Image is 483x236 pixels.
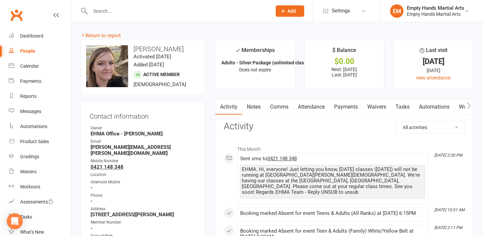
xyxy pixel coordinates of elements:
span: Does not expire [239,67,271,72]
a: Automations [414,99,454,115]
a: Workouts [9,179,71,194]
strong: Adults - Silver Package (unlimited classes... [221,60,315,65]
p: Next: [DATE] Last: [DATE] [311,67,378,77]
div: People [20,48,35,54]
div: $ Balance [332,46,356,58]
i: [DATE] 10:31 AM [434,208,465,212]
h3: Contact information [90,110,196,120]
a: Payments [329,99,363,115]
div: Mobile Number [91,158,196,164]
span: Add [287,8,296,14]
span: Active member [143,72,180,77]
div: EM [390,4,404,18]
a: Calendar [9,59,71,74]
div: Tasks [20,214,32,220]
div: Owner [91,125,196,131]
div: Open Intercom Messenger [7,213,23,229]
div: Location [91,172,196,178]
button: Add [276,5,304,17]
a: Gradings [9,149,71,164]
div: Product Sales [20,139,49,144]
a: Messages [9,104,71,119]
a: view attendance [416,75,450,80]
div: Dashboard [20,33,43,39]
div: Automations [20,124,47,129]
tcxspan: Call 0421 148 348 via 3CX [267,156,297,162]
a: Notes [242,99,265,115]
i: ✓ [235,47,240,54]
i: [DATE] 2:11 PM [434,225,462,230]
strong: - [91,185,196,191]
div: Last visit [420,46,447,58]
i: [DATE] 2:30 PM [434,153,462,158]
strong: EHMA Office - [PERSON_NAME] [91,131,196,137]
div: Empty Hands Martial Arts [407,11,464,17]
strong: [STREET_ADDRESS][PERSON_NAME] [91,212,196,218]
strong: - [91,225,196,231]
a: Dashboard [9,28,71,44]
h3: Activity [224,121,465,132]
a: Reports [9,89,71,104]
a: Payments [9,74,71,89]
a: People [9,44,71,59]
div: Member Number [91,219,196,226]
div: [DATE] [400,67,467,74]
a: Return to report [80,33,121,39]
div: Address [91,206,196,212]
input: Search... [88,6,267,16]
h3: [PERSON_NAME] [86,45,199,53]
a: Automations [9,119,71,134]
time: Added [DATE] [133,62,164,68]
div: Phone [91,192,196,199]
div: Waivers [20,169,37,174]
div: EHMA. Hi, everyone! Just letting you know, [DATE] classes ([DATE]) will not be running at [GEOGRA... [242,167,423,195]
a: Tasks [9,210,71,225]
a: Assessments [9,194,71,210]
tcxspan: Call 0421 148 348 via 3CX [91,164,123,170]
div: [DATE] [400,58,467,65]
a: Product Sales [9,134,71,149]
div: $0.00 [311,58,378,65]
a: Attendance [293,99,329,115]
a: Activity [215,99,242,115]
span: [DEMOGRAPHIC_DATA] [133,81,186,87]
div: What's New [20,229,44,235]
div: Reports [20,94,37,99]
div: Email [91,138,196,145]
div: Messages [20,109,41,114]
div: Calendar [20,63,39,69]
strong: - [91,198,196,204]
span: Settings [332,3,350,18]
div: Gradings [20,154,39,159]
strong: [PERSON_NAME][EMAIL_ADDRESS][PERSON_NAME][DOMAIN_NAME] [91,144,196,156]
a: Waivers [363,99,391,115]
div: Booking marked Absent for event Teens & Adults (All Ranks) at [DATE] 6:15PM [240,211,425,216]
a: Comms [265,99,293,115]
div: Assessments [20,199,53,204]
div: Payments [20,78,41,84]
a: Clubworx [8,7,25,23]
a: Tasks [391,99,414,115]
div: Workouts [20,184,40,189]
time: Activated [DATE] [133,54,171,60]
span: Sent sms to [240,156,297,162]
div: Alternate Mobile [91,179,196,185]
div: Empty Hands Martial Arts [407,5,464,11]
li: This Month [224,142,465,153]
a: Waivers [9,164,71,179]
img: image1740112043.png [86,45,128,87]
div: Memberships [235,46,275,58]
